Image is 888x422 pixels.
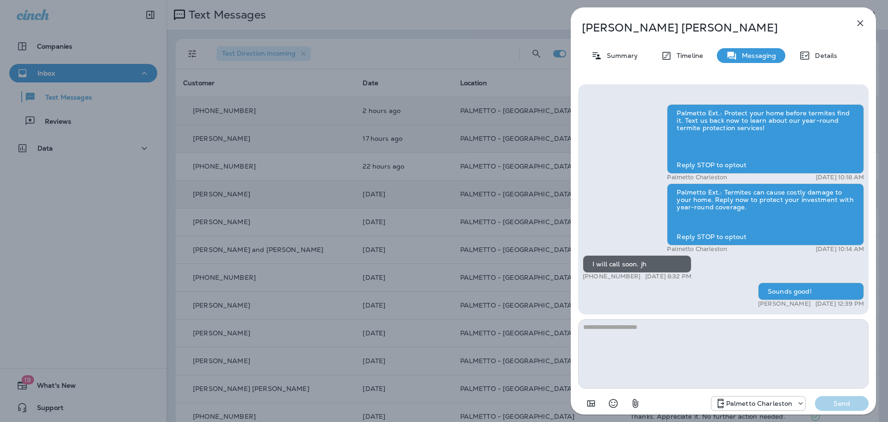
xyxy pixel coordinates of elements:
[645,273,691,280] p: [DATE] 8:32 PM
[604,394,623,413] button: Select an emoji
[582,394,600,413] button: Add in a premade template
[582,21,834,34] p: [PERSON_NAME] [PERSON_NAME]
[667,104,864,174] div: Palmetto Ext.: Protect your home before termites find it. Text us back now to learn about our yea...
[667,246,727,253] p: Palmetto Charleston
[737,52,776,59] p: Messaging
[583,255,691,273] div: I will call soon. jh
[672,52,703,59] p: Timeline
[810,52,837,59] p: Details
[758,300,811,308] p: [PERSON_NAME]
[758,283,864,300] div: Sounds good!
[711,398,806,409] div: +1 (843) 277-8322
[816,246,864,253] p: [DATE] 10:14 AM
[726,400,793,407] p: Palmetto Charleston
[667,174,727,181] p: Palmetto Charleston
[602,52,638,59] p: Summary
[667,183,864,246] div: Palmetto Ext.: Termites can cause costly damage to your home. Reply now to protect your investmen...
[816,174,864,181] p: [DATE] 10:18 AM
[583,273,641,280] p: [PHONE_NUMBER]
[815,300,864,308] p: [DATE] 12:39 PM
